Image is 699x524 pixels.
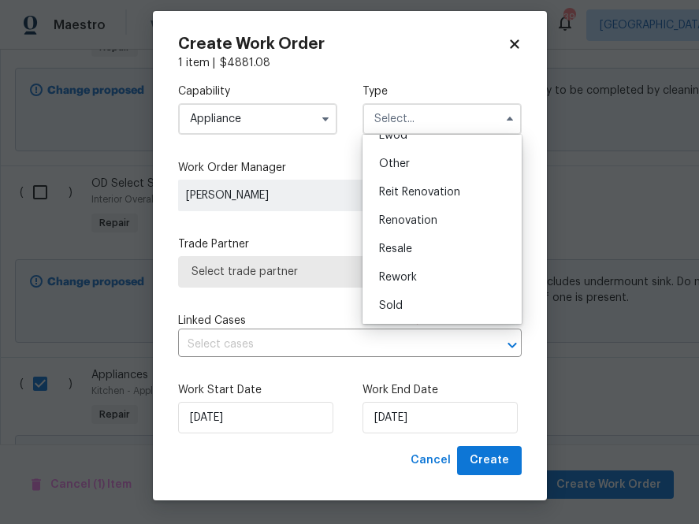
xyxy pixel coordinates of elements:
span: Cancel [411,451,451,470]
button: Show options [316,110,335,128]
label: Work Start Date [178,382,337,398]
button: Cancel [404,446,457,475]
label: Capability [178,84,337,99]
span: $ 4881.08 [220,58,270,69]
button: Open [501,334,523,356]
input: Select cases [178,333,478,357]
span: Resale [379,243,412,255]
span: [PERSON_NAME] [186,188,413,203]
label: Trade Partner [178,236,522,252]
button: Hide options [500,110,519,128]
input: M/D/YYYY [363,402,518,433]
span: Select trade partner [191,264,508,280]
span: Renovation [379,215,437,226]
button: Create [457,446,522,475]
h2: Create Work Order [178,36,508,52]
span: Rework [379,272,417,283]
label: Type [363,84,522,99]
input: M/D/YYYY [178,402,333,433]
span: Create [470,451,509,470]
input: Select... [363,103,522,135]
span: Other [379,158,410,169]
label: Work Order Manager [178,160,522,176]
input: Select... [178,103,337,135]
span: Lwod [379,130,407,141]
span: Sold [379,300,403,311]
div: 1 item | [178,55,522,71]
label: Work End Date [363,382,522,398]
span: Linked Cases [178,313,246,329]
span: Reit Renovation [379,187,460,198]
